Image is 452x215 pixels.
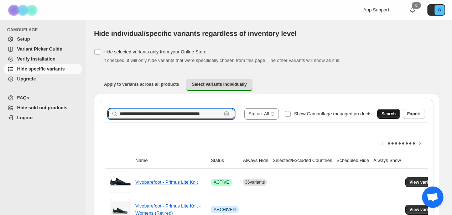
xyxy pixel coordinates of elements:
img: Camouflage [6,0,41,20]
span: If checked, it will only hide variants that were specifically chosen from this page. The other va... [103,58,341,63]
th: Name [133,153,209,169]
button: Scroll table right one column [415,138,425,148]
th: Status [209,153,241,169]
button: View variants [405,177,441,187]
a: Upgrade [4,74,82,84]
span: Export [407,111,421,117]
button: Export [403,109,425,119]
span: Hide individual/specific variants regardless of inventory level [94,30,297,37]
th: Selected/Excluded Countries [271,153,334,169]
span: Apply to variants across all products [104,82,179,87]
span: Hide selected variants only from your Online Store [103,49,207,54]
th: Always Show [371,153,403,169]
th: Always Hide [241,153,271,169]
span: View variants [410,179,437,185]
th: Scheduled Hide [334,153,371,169]
a: Logout [4,113,82,123]
a: Open chat [422,187,443,208]
span: Hide sold out products [17,105,68,110]
span: View variants [410,207,437,213]
span: ACTIVE [214,179,229,185]
span: Setup [17,36,30,42]
span: Variant Picker Guide [17,46,62,52]
span: Upgrade [17,76,36,82]
div: 0 [412,2,421,9]
a: Setup [4,34,82,44]
button: Clear [223,110,230,117]
button: Avatar with initials B [427,4,445,16]
span: CAMOUFLAGE [7,27,82,33]
button: View variants [405,205,441,215]
span: Select variants individually [192,82,247,87]
span: FAQs [17,95,29,100]
span: Search [381,111,396,117]
span: 36 variants [245,180,265,185]
a: Vivobarefoot - Primus Lite Knit [135,179,198,185]
button: Select variants individually [186,79,253,91]
a: Variant Picker Guide [4,44,82,54]
span: App Support [363,7,389,12]
span: Hide specific variants [17,66,65,72]
span: Verify Installation [17,56,56,62]
a: FAQs [4,93,82,103]
text: B [438,8,441,12]
span: ARCHIVED [214,207,236,213]
a: 0 [409,6,416,14]
button: Search [377,109,400,119]
span: Show Camouflage managed products [294,111,372,116]
button: Apply to variants across all products [98,79,185,90]
a: Hide sold out products [4,103,82,113]
span: Avatar with initials B [435,5,445,15]
span: Logout [17,115,33,120]
a: Verify Installation [4,54,82,64]
a: Hide specific variants [4,64,82,74]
